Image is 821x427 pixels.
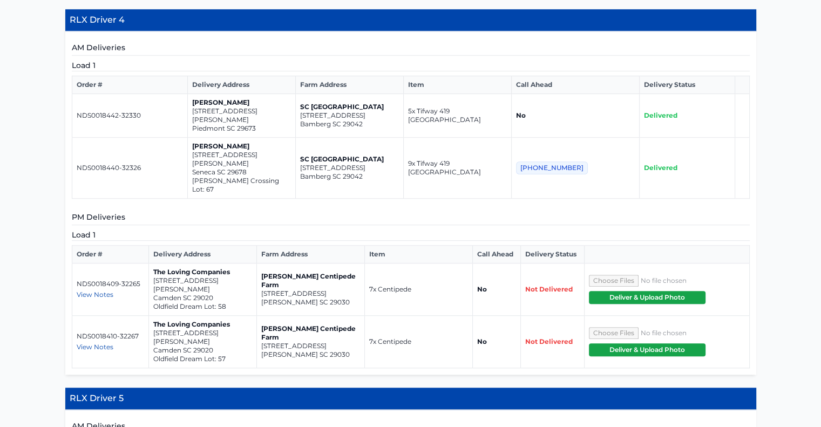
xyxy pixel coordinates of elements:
[520,246,584,263] th: Delivery Status
[516,161,588,174] span: [PHONE_NUMBER]
[188,76,296,94] th: Delivery Address
[192,107,291,124] p: [STREET_ADDRESS][PERSON_NAME]
[365,316,473,368] td: 7x Centipede
[65,9,756,31] h4: RLX Driver 4
[77,343,113,351] span: View Notes
[644,111,677,119] span: Delivered
[261,298,360,307] p: [PERSON_NAME] SC 29030
[365,246,473,263] th: Item
[261,289,360,298] p: [STREET_ADDRESS]
[153,320,252,329] p: The Loving Companies
[72,60,750,71] h5: Load 1
[644,164,677,172] span: Delivered
[525,337,573,345] span: Not Delivered
[365,263,473,316] td: 7x Centipede
[639,76,735,94] th: Delivery Status
[153,346,252,355] p: Camden SC 29020
[300,103,399,111] p: SC [GEOGRAPHIC_DATA]
[77,111,184,120] p: NDS0018442-32330
[300,120,399,128] p: Bamberg SC 29042
[72,212,750,225] h5: PM Deliveries
[153,268,252,276] p: The Loving Companies
[257,246,365,263] th: Farm Address
[512,76,640,94] th: Call Ahead
[72,76,188,94] th: Order #
[153,294,252,302] p: Camden SC 29020
[589,291,705,304] button: Deliver & Upload Photo
[192,151,291,168] p: [STREET_ADDRESS][PERSON_NAME]
[72,229,750,241] h5: Load 1
[404,94,512,138] td: 5x Tifway 419 [GEOGRAPHIC_DATA]
[589,343,705,356] button: Deliver & Upload Photo
[153,276,252,294] p: [STREET_ADDRESS][PERSON_NAME]
[72,42,750,56] h5: AM Deliveries
[192,124,291,133] p: Piedmont SC 29673
[72,246,149,263] th: Order #
[477,337,487,345] strong: No
[153,355,252,363] p: Oldfield Dream Lot: 57
[192,177,291,194] p: [PERSON_NAME] Crossing Lot: 67
[404,76,512,94] th: Item
[525,285,573,293] span: Not Delivered
[300,164,399,172] p: [STREET_ADDRESS]
[296,76,404,94] th: Farm Address
[153,329,252,346] p: [STREET_ADDRESS][PERSON_NAME]
[149,246,257,263] th: Delivery Address
[404,138,512,199] td: 9x Tifway 419 [GEOGRAPHIC_DATA]
[77,164,184,172] p: NDS0018440-32326
[300,111,399,120] p: [STREET_ADDRESS]
[261,272,360,289] p: [PERSON_NAME] Centipede Farm
[77,332,145,341] p: NDS0018410-32267
[65,388,756,410] h4: RLX Driver 5
[261,350,360,359] p: [PERSON_NAME] SC 29030
[300,172,399,181] p: Bamberg SC 29042
[300,155,399,164] p: SC [GEOGRAPHIC_DATA]
[192,142,291,151] p: [PERSON_NAME]
[261,324,360,342] p: [PERSON_NAME] Centipede Farm
[153,302,252,311] p: Oldfield Dream Lot: 58
[192,168,291,177] p: Seneca SC 29678
[192,98,291,107] p: [PERSON_NAME]
[77,290,113,299] span: View Notes
[77,280,145,288] p: NDS0018409-32265
[516,111,526,119] strong: No
[261,342,360,350] p: [STREET_ADDRESS]
[473,246,521,263] th: Call Ahead
[477,285,487,293] strong: No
